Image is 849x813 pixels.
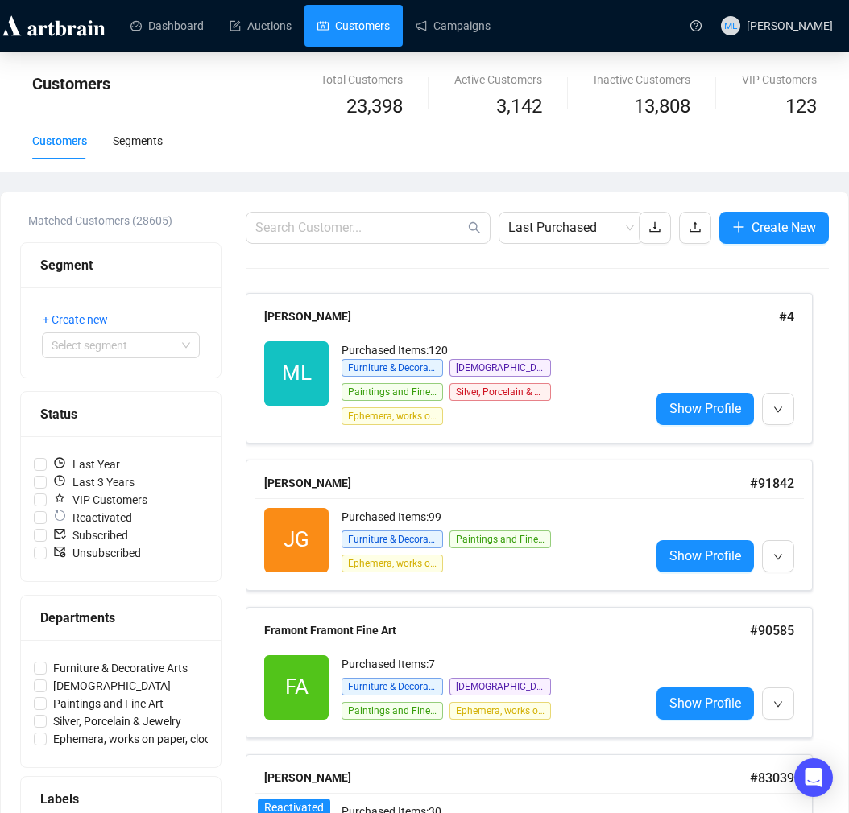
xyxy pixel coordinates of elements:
span: Create New [752,217,816,237]
span: VIP Customers [47,491,154,509]
span: # 91842 [750,476,794,491]
span: plus [732,221,745,233]
span: Furniture & Decorative Arts [342,530,443,548]
span: 3,142 [496,92,542,122]
span: Ephemera, works on paper, clocks, etc. [47,730,251,748]
span: ML [282,357,312,390]
div: [PERSON_NAME] [264,307,779,325]
div: Purchased Items: 7 [342,655,637,675]
span: Paintings and Fine Art [449,530,551,548]
a: Dashboard [130,5,204,47]
a: Customers [317,5,390,47]
div: Active Customers [454,71,542,89]
a: Framont Framont Fine Art#90585FAPurchased Items:7Furniture & Decorative Arts[DEMOGRAPHIC_DATA]Pai... [246,607,829,738]
div: Total Customers [321,71,403,89]
a: [PERSON_NAME]#4MLPurchased Items:120Furniture & Decorative Arts[DEMOGRAPHIC_DATA]Paintings and Fi... [246,293,829,444]
span: Furniture & Decorative Arts [47,659,194,677]
button: + Create new [42,307,121,332]
span: Last Purchased [508,213,634,243]
span: Ephemera, works on paper, clocks, etc. [449,702,551,720]
span: Furniture & Decorative Arts [342,359,443,377]
span: Paintings and Fine Art [342,383,443,401]
span: down [773,405,783,415]
span: Show Profile [669,546,741,566]
span: 13,808 [634,92,690,122]
span: Subscribed [47,526,135,544]
span: # 90585 [750,623,794,638]
span: 123 [785,95,817,118]
span: 23,398 [346,92,403,122]
div: Departments [40,608,201,628]
span: Last Year [47,456,126,473]
span: down [773,700,783,709]
span: Ephemera, works on paper, clocks, etc. [342,555,443,572]
div: Status [40,404,201,424]
div: Labels [40,789,201,809]
a: Auctions [230,5,292,47]
span: Ephemera, works on paper, clocks, etc. [342,407,443,425]
span: [DEMOGRAPHIC_DATA] [47,677,177,695]
a: Campaigns [416,5,491,47]
div: Open Intercom Messenger [794,758,833,797]
div: [PERSON_NAME] [264,474,750,492]
span: # 4 [779,309,794,324]
span: Unsubscribed [47,544,147,562]
span: Show Profile [669,693,741,713]
span: upload [689,221,702,233]
a: [PERSON_NAME]#91842JGPurchased Items:99Furniture & Decorative ArtsPaintings and Fine ArtEphemera,... [246,460,829,591]
span: Silver, Porcelain & Jewelry [449,383,551,401]
input: Search Customer... [255,218,465,237]
span: Show Profile [669,398,741,419]
span: Last 3 Years [47,473,141,491]
a: Show Profile [656,393,754,425]
span: JG [284,523,309,556]
div: Segments [113,132,163,150]
div: Framont Framont Fine Art [264,621,750,639]
div: VIP Customers [742,71,817,89]
div: Purchased Items: 99 [342,508,637,528]
a: Show Profile [656,540,754,572]
button: Create New [719,212,829,244]
span: Customers [32,74,110,93]
span: [DEMOGRAPHIC_DATA] [449,359,551,377]
div: Matched Customers (28605) [28,212,222,229]
span: Reactivated [47,509,139,526]
span: Paintings and Fine Art [47,695,170,712]
span: Furniture & Decorative Arts [342,678,443,695]
div: Customers [32,132,87,150]
span: [DEMOGRAPHIC_DATA] [449,678,551,695]
div: Inactive Customers [594,71,690,89]
span: # 83039 [750,770,794,786]
span: Silver, Porcelain & Jewelry [47,712,188,730]
span: ML [724,18,738,33]
span: [PERSON_NAME] [747,19,833,32]
div: [PERSON_NAME] [264,769,750,786]
span: search [468,221,481,234]
span: down [773,552,783,562]
span: download [648,221,661,233]
div: Segment [40,255,201,275]
span: question-circle [690,20,702,31]
span: Paintings and Fine Art [342,702,443,720]
span: + Create new [43,311,108,328]
a: Show Profile [656,687,754,720]
span: FA [285,671,309,704]
div: Purchased Items: 120 [342,341,637,359]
